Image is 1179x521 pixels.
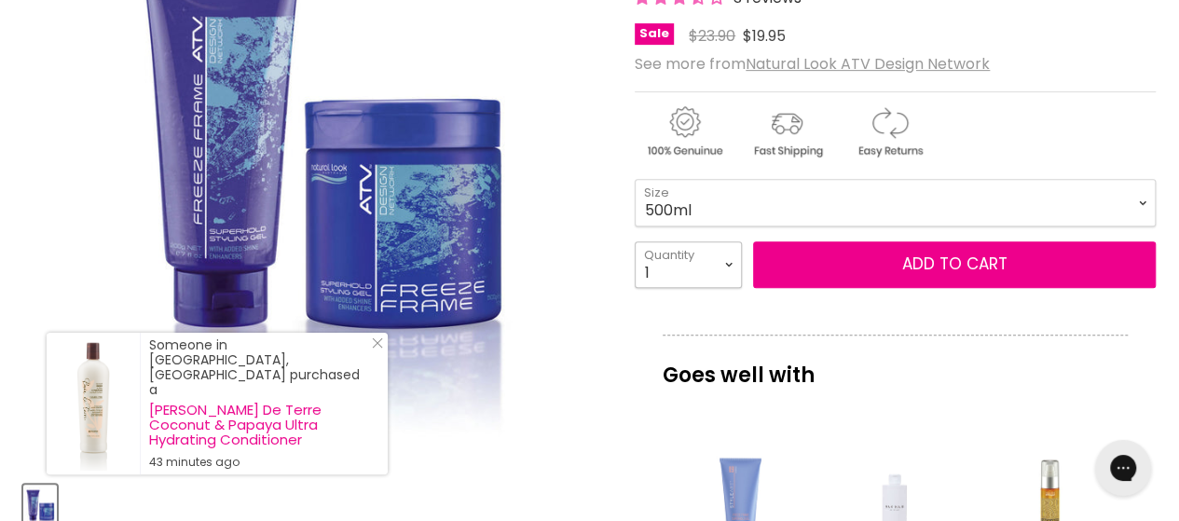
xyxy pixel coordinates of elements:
[753,241,1156,288] button: Add to cart
[689,25,735,47] span: $23.90
[149,403,369,447] a: [PERSON_NAME] De Terre Coconut & Papaya Ultra Hydrating Conditioner
[364,337,383,356] a: Close Notification
[149,337,369,470] div: Someone in [GEOGRAPHIC_DATA], [GEOGRAPHIC_DATA] purchased a
[737,103,836,160] img: shipping.gif
[635,241,742,288] select: Quantity
[635,23,674,45] span: Sale
[149,455,369,470] small: 43 minutes ago
[1086,433,1160,502] iframe: Gorgias live chat messenger
[663,335,1128,396] p: Goes well with
[743,25,786,47] span: $19.95
[746,53,990,75] a: Natural Look ATV Design Network
[372,337,383,349] svg: Close Icon
[902,253,1008,275] span: Add to cart
[635,103,733,160] img: genuine.gif
[635,53,990,75] span: See more from
[840,103,939,160] img: returns.gif
[47,333,140,474] a: Visit product page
